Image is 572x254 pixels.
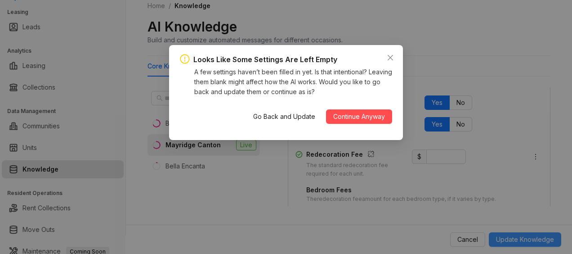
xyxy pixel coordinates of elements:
[194,67,392,97] div: A few settings haven’t been filled in yet. Is that intentional? Leaving them blank might affect h...
[333,112,385,122] span: Continue Anyway
[193,54,337,65] div: Looks Like Some Settings Are Left Empty
[246,109,322,124] button: Go Back and Update
[253,112,315,122] span: Go Back and Update
[387,54,394,61] span: close
[326,109,392,124] button: Continue Anyway
[383,50,398,65] button: Close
